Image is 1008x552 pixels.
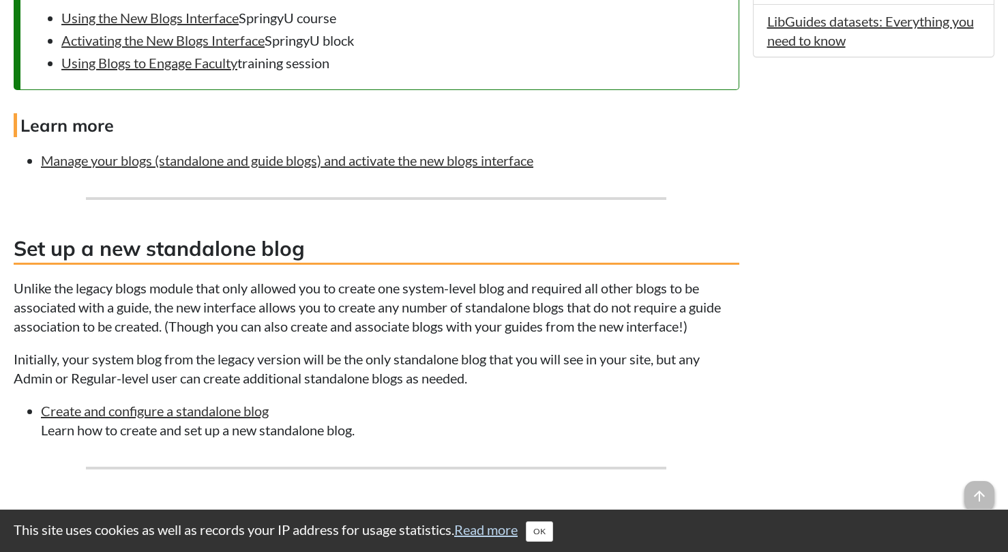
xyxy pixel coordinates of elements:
a: Using the New Blogs Interface [61,10,239,26]
a: Create and configure a standalone blog [41,403,269,419]
p: Initially, your system blog from the legacy version will be the only standalone blog that you wil... [14,349,739,388]
a: Read more [454,521,518,538]
a: Manage your blogs (standalone and guide blogs) and activate the new blogs interface [41,152,533,169]
a: arrow_upward [964,482,994,499]
a: LibGuides datasets: Everything you need to know [767,13,974,48]
li: Learn how to create and set up a new standalone blog. [41,401,739,439]
h3: Set up a new standalone blog [14,234,739,265]
span: arrow_upward [964,481,994,511]
li: training session [61,53,725,72]
li: SpringyU course [61,8,725,27]
p: Unlike the legacy blogs module that only allowed you to create one system-level blog and required... [14,278,739,336]
li: SpringyU block [61,31,725,50]
a: Using Blogs to Engage Faculty [61,55,237,71]
button: Close [526,521,553,542]
h3: Add a blog to a guide [14,504,739,534]
a: Activating the New Blogs Interface [61,32,265,48]
h4: Learn more [14,113,739,137]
